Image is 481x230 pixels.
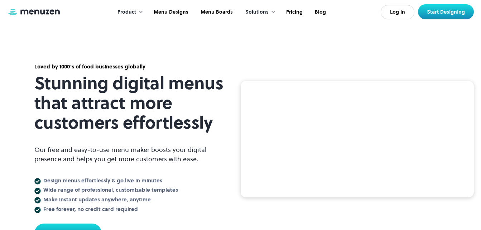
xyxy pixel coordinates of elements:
[34,63,231,71] div: Loved by 1000's of food businesses globally
[194,1,238,23] a: Menu Boards
[43,177,162,184] strong: Design menus effortlessly & go live in minutes
[245,8,269,16] div: Solutions
[43,196,151,203] strong: Make instant updates anywhere, anytime
[418,4,474,19] a: Start Designing
[279,1,308,23] a: Pricing
[381,5,414,19] a: Log In
[147,1,194,23] a: Menu Designs
[238,1,279,23] div: Solutions
[43,205,138,213] strong: Free forever, no credit card required
[34,145,231,164] p: Our free and easy-to-use menu maker boosts your digital presence and helps you get more customers...
[117,8,136,16] div: Product
[110,1,147,23] div: Product
[308,1,331,23] a: Blog
[34,73,231,133] h1: Stunning digital menus that attract more customers effortlessly
[43,186,178,193] strong: Wide range of professional, customizable templates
